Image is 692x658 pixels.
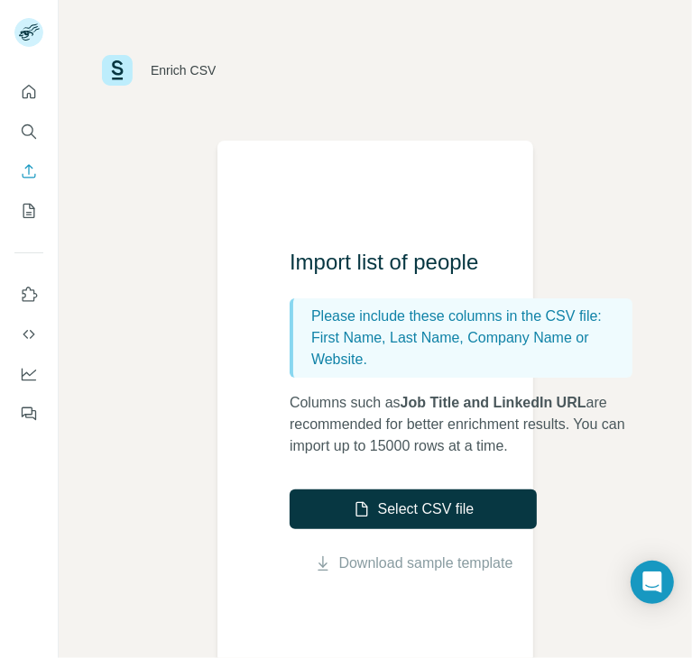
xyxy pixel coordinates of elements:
[14,195,43,227] button: My lists
[102,55,133,86] img: Surfe Logo
[401,395,586,410] span: Job Title and LinkedIn URL
[14,398,43,430] button: Feedback
[14,318,43,351] button: Use Surfe API
[339,553,513,574] a: Download sample template
[14,76,43,108] button: Quick start
[14,115,43,148] button: Search
[290,392,650,457] p: Columns such as are recommended for better enrichment results. You can import up to 15000 rows at...
[14,279,43,311] button: Use Surfe on LinkedIn
[14,155,43,187] button: Enrich CSV
[290,248,650,277] h3: Import list of people
[311,306,625,327] p: Please include these columns in the CSV file:
[311,327,625,370] p: First Name, Last Name, Company Name or Website.
[14,358,43,390] button: Dashboard
[290,553,537,574] button: Download sample template
[631,561,674,604] div: Open Intercom Messenger
[290,489,537,529] button: Select CSV file
[151,61,216,79] div: Enrich CSV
